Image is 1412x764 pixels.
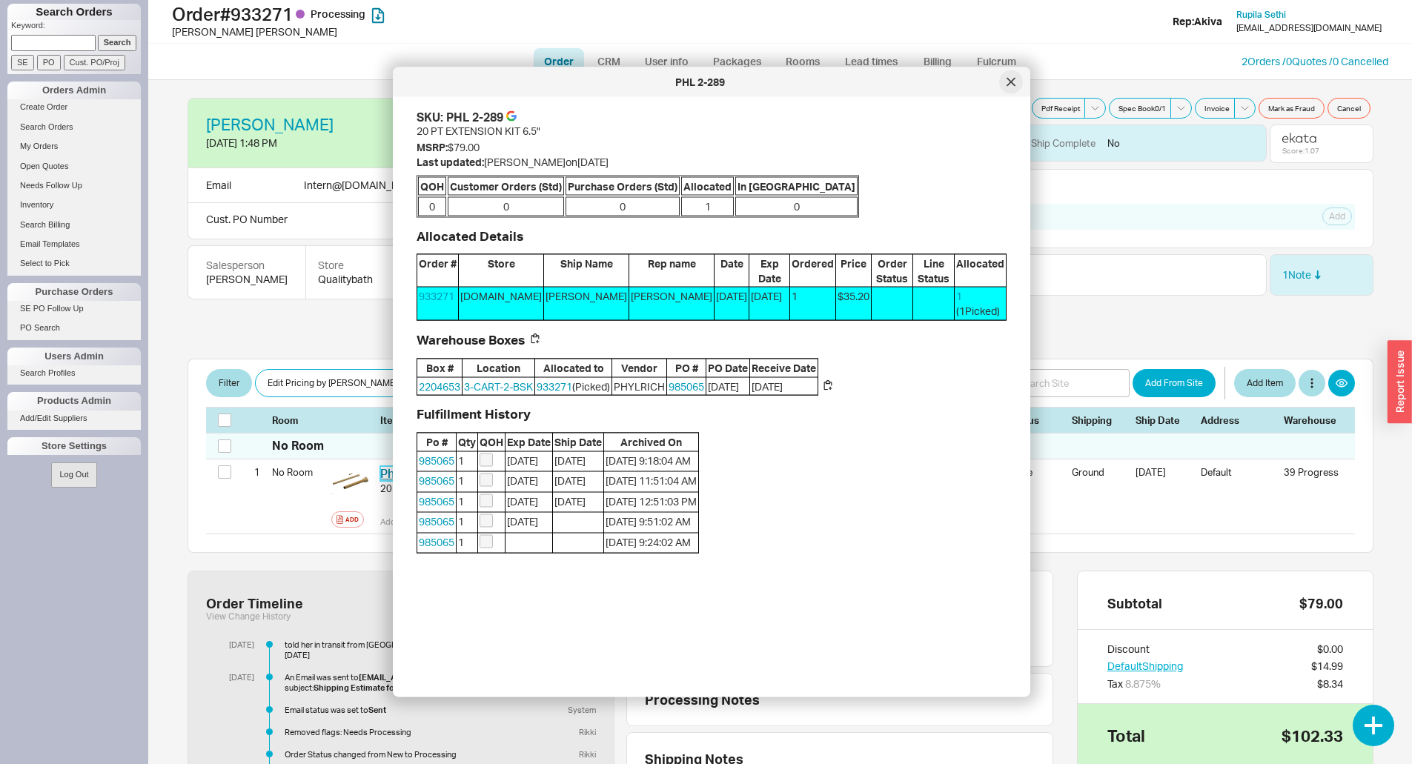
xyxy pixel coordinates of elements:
a: 933271 [419,290,454,302]
span: SKU: [417,109,443,125]
span: QOH [418,176,446,196]
div: Salesperson [206,258,288,273]
span: [DATE] [553,451,603,471]
input: Cust. PO/Proj [64,55,125,70]
div: [DATE] [1136,465,1192,489]
a: 985065 [669,379,704,392]
span: Rupila Sethi [1236,9,1286,20]
div: Ship Complete [1031,136,1096,150]
button: Filter [206,369,252,397]
span: Date [715,255,749,287]
span: Qty [457,433,477,451]
div: Score: 1.07 [1282,146,1319,155]
div: Order Timeline [206,595,303,611]
div: Store [318,258,393,273]
div: Ground [1072,465,1127,489]
div: Add [345,514,359,525]
div: Returns [811,267,1260,283]
a: Inventory [7,197,141,213]
div: Intern @ [DOMAIN_NAME] [304,177,423,193]
b: [EMAIL_ADDRESS][DOMAIN_NAME] [359,672,500,682]
div: [DATE] [217,640,254,650]
span: [DATE] [506,513,552,533]
a: Add/Edit Suppliers [7,411,141,426]
span: Add Item [1247,374,1283,392]
a: Rupila Sethi [1236,10,1286,20]
button: Cancel [1328,98,1370,119]
span: (Picked) [535,377,611,395]
div: PHL 2-289 [446,109,503,125]
a: 2204653 [419,379,460,392]
span: Allocated [955,255,1006,287]
span: [PERSON_NAME] [629,288,714,319]
div: [PERSON_NAME] [PERSON_NAME] [172,24,710,39]
div: Address [1201,413,1275,427]
a: User info [634,48,700,75]
div: Status [1010,413,1063,427]
span: [DATE] 9:51:02 AM [604,513,698,533]
span: [DATE] [706,377,749,395]
span: Exp Date [749,255,789,287]
a: Needs Follow Up [7,178,141,193]
div: PHL 2-289 [400,75,999,90]
div: [DATE] [217,672,254,682]
span: [DOMAIN_NAME] [459,288,543,319]
a: 985065 [419,474,454,487]
a: 985065 [419,494,454,507]
div: [PERSON_NAME] [206,272,288,287]
span: 1 [681,197,734,216]
div: Email [206,177,231,193]
span: Box # [417,359,462,377]
button: Log Out [51,462,96,487]
a: Lead times [834,48,909,75]
span: [DATE] 9:24:02 AM [604,533,698,553]
button: Add From Site [1133,369,1216,397]
div: None [1010,465,1063,489]
span: Cancel [1337,102,1361,114]
div: ( 1 Picked) [956,304,1004,319]
span: Vendor [612,359,666,377]
b: Sent [368,705,386,715]
span: [DATE] [750,377,818,395]
span: Order # [417,255,458,287]
span: 8.875 % [1125,677,1161,690]
span: Rep name [629,255,714,287]
button: Pdf Receipt [1032,98,1085,119]
span: MSRP: [417,141,448,153]
h3: Fulfillment History [417,408,1007,421]
button: Edit Pricing by [PERSON_NAME] [255,369,410,397]
button: Invoice [1195,98,1235,119]
a: My Orders [7,139,141,154]
div: Rikki [573,727,596,737]
a: CRM [587,48,631,75]
span: 0 [448,197,564,216]
div: Ship Date [1136,413,1192,427]
div: Shipping [1072,413,1127,427]
div: [EMAIL_ADDRESS][DOMAIN_NAME] [1236,23,1382,33]
div: Order Status changed from New to Processing [285,749,531,760]
div: $79.00 [1299,595,1343,611]
a: Search Orders [7,119,141,135]
span: In [GEOGRAPHIC_DATA] [735,176,858,196]
div: $102.33 [368,116,510,133]
span: Exp Date [506,433,552,451]
div: Cust. PO Number [188,203,528,239]
span: [DATE] [749,288,789,319]
div: 1 [242,459,260,485]
input: Search [98,35,137,50]
span: [DATE] 12:51:03 PM [604,492,698,512]
div: Products Admin [7,392,141,410]
span: PO Date [706,359,749,377]
div: $14.99 [1311,659,1343,674]
span: [DATE] [506,472,552,492]
div: Rikki [573,749,596,760]
a: Search Billing [7,217,141,233]
span: [DATE] 11:51:04 AM [604,472,698,492]
span: $79.00 [448,141,480,153]
span: Line Status [913,255,954,287]
div: Total [1107,728,1145,744]
div: System [562,705,596,715]
span: Invoice [1204,102,1230,114]
a: 985065 [419,515,454,528]
span: Needs Follow Up [20,181,82,190]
